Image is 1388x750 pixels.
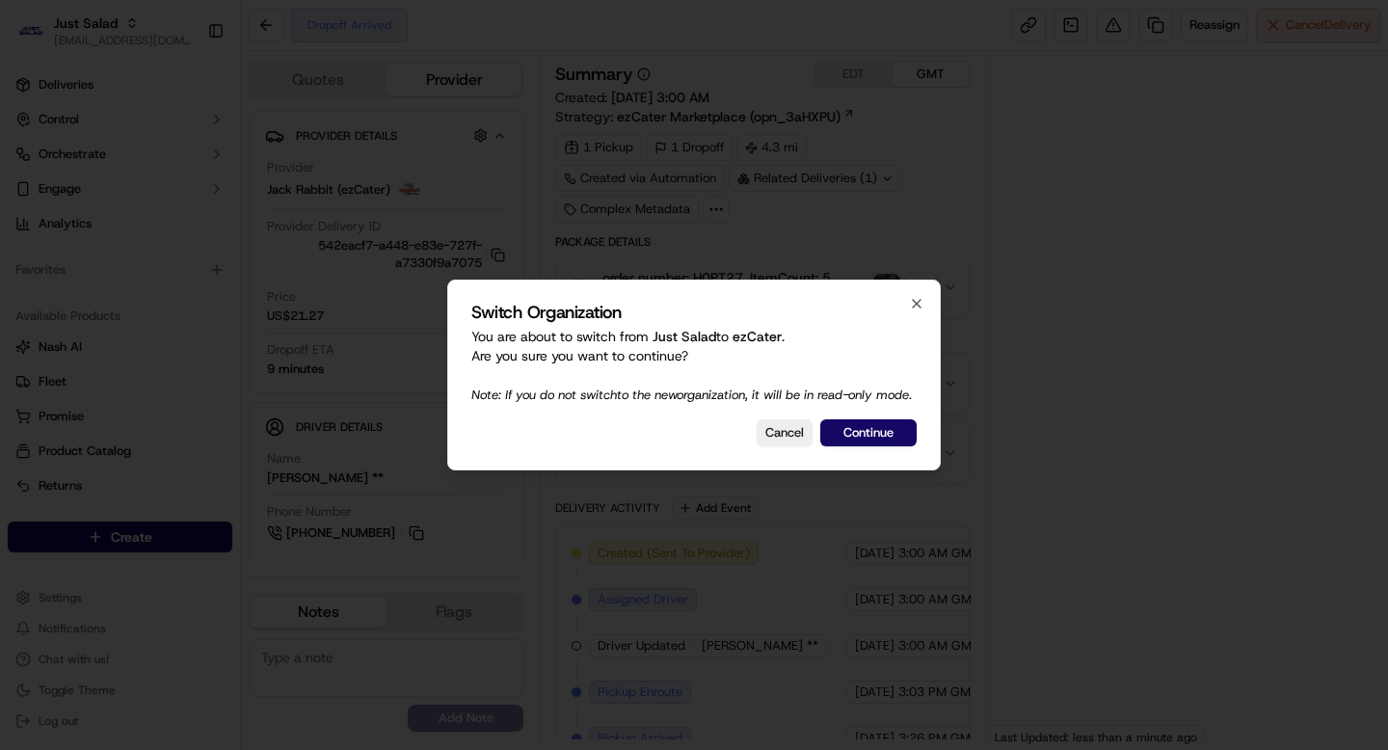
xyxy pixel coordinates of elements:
h2: Switch Organization [471,304,917,321]
span: ezCater [733,328,782,345]
p: You are about to switch from to . Are you sure you want to continue? [471,327,917,404]
button: Cancel [757,419,813,446]
button: Continue [820,419,917,446]
span: Just Salad [653,328,716,345]
span: Note: If you do not switch to the new organization, it will be in read-only mode. [471,387,912,403]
